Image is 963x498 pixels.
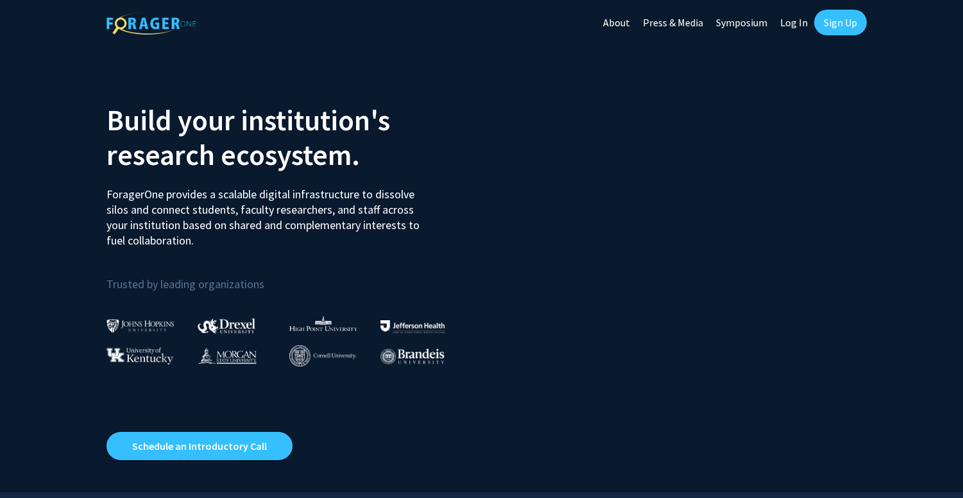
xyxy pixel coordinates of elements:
[107,319,175,332] img: Johns Hopkins University
[380,320,445,332] img: Thomas Jefferson University
[814,10,867,35] a: Sign Up
[107,347,173,365] img: University of Kentucky
[107,177,429,248] p: ForagerOne provides a scalable digital infrastructure to dissolve silos and connect students, fac...
[107,103,472,172] h2: Build your institution's research ecosystem.
[107,432,293,460] a: Opens in a new tab
[380,348,445,365] img: Brandeis University
[198,347,257,364] img: Morgan State University
[289,316,357,331] img: High Point University
[107,12,196,35] img: ForagerOne Logo
[289,345,356,366] img: Cornell University
[198,318,255,333] img: Drexel University
[107,259,472,294] p: Trusted by leading organizations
